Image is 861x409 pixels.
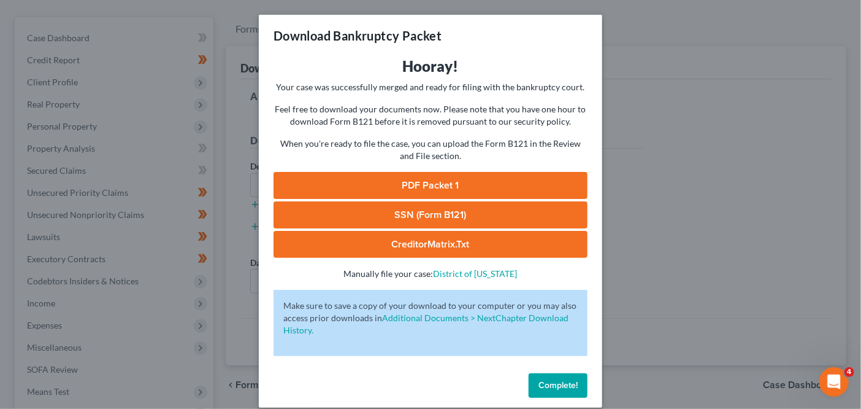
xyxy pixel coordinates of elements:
p: Manually file your case: [274,268,587,280]
p: Your case was successfully merged and ready for filing with the bankruptcy court. [274,81,587,93]
span: 4 [844,367,854,377]
a: SSN (Form B121) [274,201,587,228]
iframe: Intercom live chat [819,367,849,397]
a: PDF Packet 1 [274,172,587,199]
span: Complete! [538,380,578,391]
h3: Hooray! [274,56,587,76]
p: Feel free to download your documents now. Please note that you have one hour to download Form B12... [274,103,587,128]
button: Complete! [529,373,587,398]
a: Additional Documents > NextChapter Download History. [283,313,568,335]
p: When you're ready to file the case, you can upload the Form B121 in the Review and File section. [274,138,587,162]
h3: Download Bankruptcy Packet [274,27,442,44]
p: Make sure to save a copy of your download to your computer or you may also access prior downloads in [283,300,578,337]
a: CreditorMatrix.txt [274,231,587,258]
a: District of [US_STATE] [434,268,518,279]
